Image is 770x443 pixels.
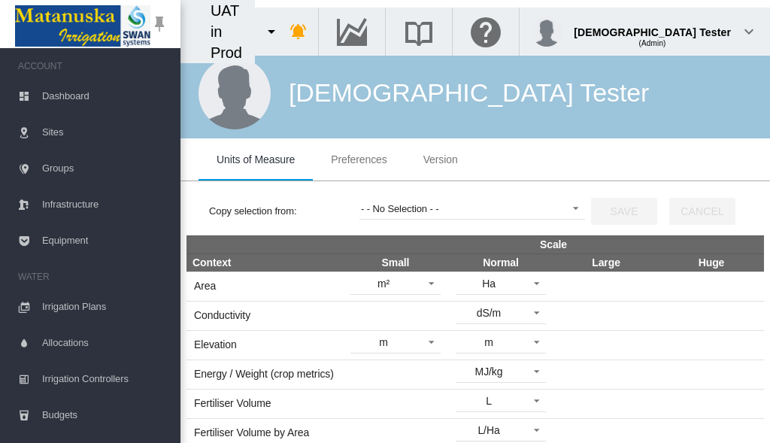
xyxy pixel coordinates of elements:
[289,75,649,111] div: [DEMOGRAPHIC_DATA] Tester
[401,23,437,41] md-icon: Search the knowledge base
[199,57,271,129] img: male.jpg
[477,307,501,319] div: dS/m
[42,361,168,397] span: Irrigation Controllers
[361,203,438,214] div: - - No Selection - -
[475,366,503,378] div: MJ/kg
[15,5,150,47] img: Matanuska_LOGO.png
[209,205,359,218] label: Copy selection from:
[42,223,168,259] span: Equipment
[42,187,168,223] span: Infrastructure
[18,54,168,78] span: ACCOUNT
[343,253,448,272] th: Small
[42,150,168,187] span: Groups
[42,78,168,114] span: Dashboard
[256,17,286,47] button: icon-menu-down
[477,424,499,436] div: L/Ha
[186,253,343,272] th: Context
[150,15,168,33] md-icon: icon-pin
[659,253,764,272] th: Huge
[283,17,314,47] button: icon-bell-ring
[532,17,562,47] img: profile.jpg
[186,330,343,360] td: Elevation
[42,114,168,150] span: Sites
[331,153,387,165] span: Preferences
[18,265,168,289] span: WATER
[468,23,504,41] md-icon: Click here for help
[343,235,764,253] th: Scale
[591,198,657,225] button: Save
[186,272,343,301] td: Area
[186,301,343,330] td: Conductivity
[574,19,731,34] div: [DEMOGRAPHIC_DATA] Tester
[217,153,295,165] span: Units of Measure
[448,253,553,272] th: Normal
[423,153,458,165] span: Version
[482,278,496,290] div: Ha
[553,253,659,272] th: Large
[377,278,390,290] div: m²
[186,360,343,389] td: Energy / Weight (crop metrics)
[486,395,492,407] div: L
[290,23,308,41] md-icon: icon-bell-ring
[42,289,168,325] span: Irrigation Plans
[669,198,735,225] button: Cancel
[186,389,343,418] td: Fertiliser Volume
[740,23,758,41] md-icon: icon-chevron-down
[379,336,388,348] div: m
[334,23,370,41] md-icon: Go to the Data Hub
[42,325,168,361] span: Allocations
[520,8,770,56] button: [DEMOGRAPHIC_DATA] Tester (Admin) icon-chevron-down
[262,23,280,41] md-icon: icon-menu-down
[639,39,666,47] span: (Admin)
[484,336,493,348] div: m
[42,397,168,433] span: Budgets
